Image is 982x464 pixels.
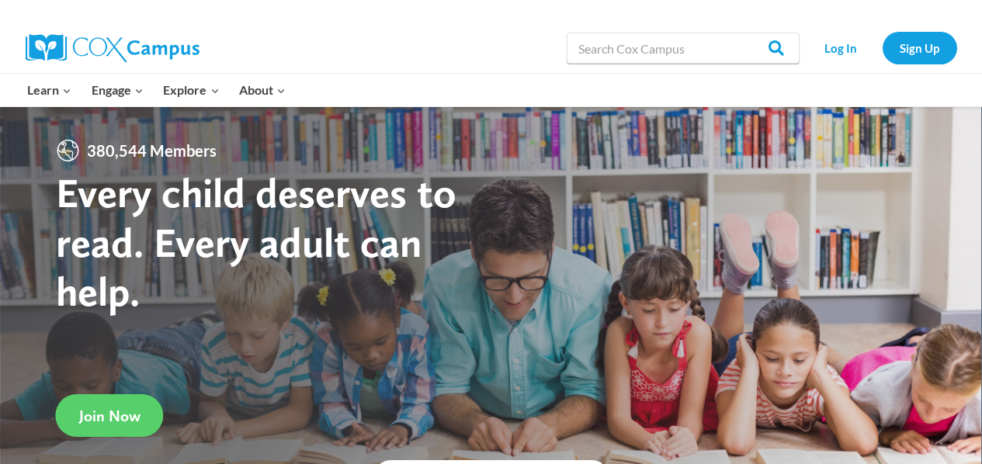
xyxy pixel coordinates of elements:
[56,394,164,437] a: Join Now
[92,80,144,100] span: Engage
[239,80,286,100] span: About
[79,407,141,425] span: Join Now
[56,168,456,316] strong: Every child deserves to read. Every adult can help.
[81,138,223,163] span: 380,544 Members
[883,32,957,64] a: Sign Up
[567,33,800,64] input: Search Cox Campus
[27,80,71,100] span: Learn
[18,74,296,106] nav: Primary Navigation
[807,32,875,64] a: Log In
[163,80,219,100] span: Explore
[807,32,957,64] nav: Secondary Navigation
[26,34,200,62] img: Cox Campus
